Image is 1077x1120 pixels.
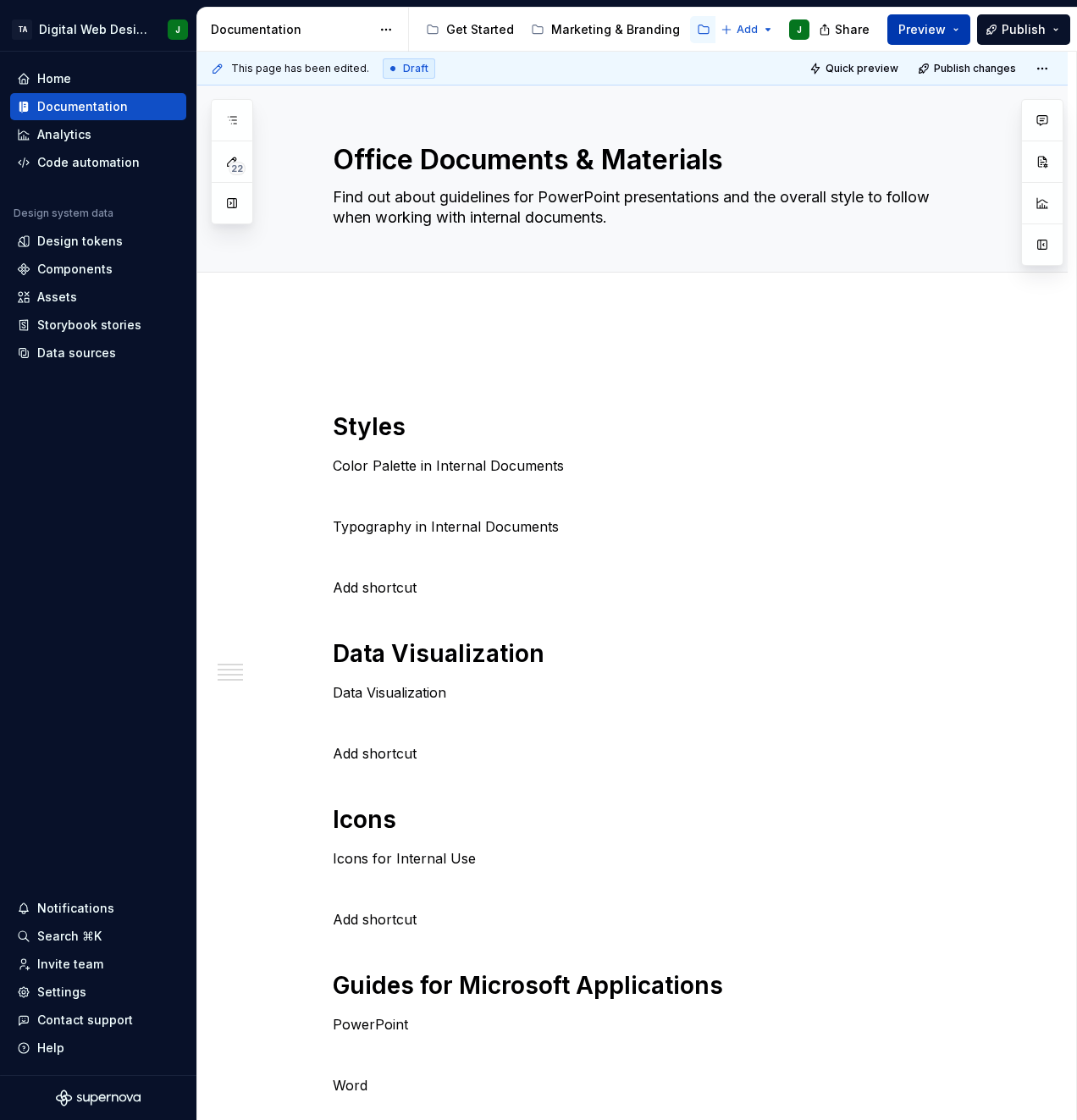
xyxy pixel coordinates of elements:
div: Documentation [37,98,128,115]
div: Contact support [37,1012,133,1029]
div: Design tokens [37,233,123,250]
textarea: Find out about guidelines for PowerPoint presentations and the overall style to follow when worki... [329,184,969,231]
h1: Guides for Microsoft Applications [333,970,973,1001]
div: Analytics [37,126,91,143]
div: Documentation [211,21,371,38]
div: Invite team [37,956,103,973]
a: Data sources [10,339,186,367]
button: TADigital Web DesignJ [3,11,193,47]
div: TA [12,19,32,40]
a: Invite team [10,951,186,978]
a: Components [10,256,186,283]
div: J [797,23,802,36]
div: Settings [37,984,86,1001]
div: Help [37,1040,64,1057]
div: Page tree [419,13,712,47]
p: Word [333,1075,973,1095]
div: Code automation [37,154,140,171]
button: Add [715,18,779,41]
p: PowerPoint [333,1014,973,1034]
a: Assets [10,284,186,311]
span: Publish [1002,21,1046,38]
button: Share [810,14,881,45]
button: Publish changes [913,57,1024,80]
p: Data Visualization [333,682,973,703]
textarea: Office Documents & Materials [329,140,969,180]
a: Storybook stories [10,312,186,339]
div: Components [37,261,113,278]
h1: Styles [333,411,973,442]
p: Color Palette in Internal Documents [333,455,973,476]
div: Assets [37,289,77,306]
span: Quick preview [826,62,898,75]
p: Add shortcut [333,909,973,930]
a: Office Documents & Materials [690,16,864,43]
h1: Icons [333,804,973,835]
span: Add [737,23,758,36]
div: Design system data [14,207,113,220]
div: Digital Web Design [39,21,147,38]
span: This page has been edited. [231,62,369,75]
p: Typography in Internal Documents [333,516,973,537]
p: Icons for Internal Use [333,848,973,869]
div: Marketing & Branding [551,21,680,38]
div: Storybook stories [37,317,141,334]
svg: Supernova Logo [56,1090,141,1106]
div: Home [37,70,71,87]
span: 22 [229,162,246,175]
a: Code automation [10,149,186,176]
span: Share [835,21,870,38]
button: Publish [977,14,1070,45]
p: Add shortcut [333,743,973,764]
a: Settings [10,979,186,1006]
div: Get Started [446,21,514,38]
span: Draft [403,62,428,75]
p: Add shortcut [333,577,973,598]
a: Home [10,65,186,92]
a: Analytics [10,121,186,148]
span: Publish changes [934,62,1016,75]
div: Data sources [37,345,116,361]
a: Design tokens [10,228,186,255]
div: Notifications [37,900,114,917]
h1: Data Visualization [333,638,973,669]
button: Help [10,1034,186,1062]
button: Notifications [10,895,186,922]
a: Documentation [10,93,186,120]
button: Contact support [10,1007,186,1034]
button: Quick preview [804,57,906,80]
div: J [175,23,180,36]
button: Search ⌘K [10,923,186,950]
div: Search ⌘K [37,928,102,945]
span: Preview [898,21,946,38]
button: Preview [887,14,970,45]
a: Marketing & Branding [524,16,687,43]
a: Get Started [419,16,521,43]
